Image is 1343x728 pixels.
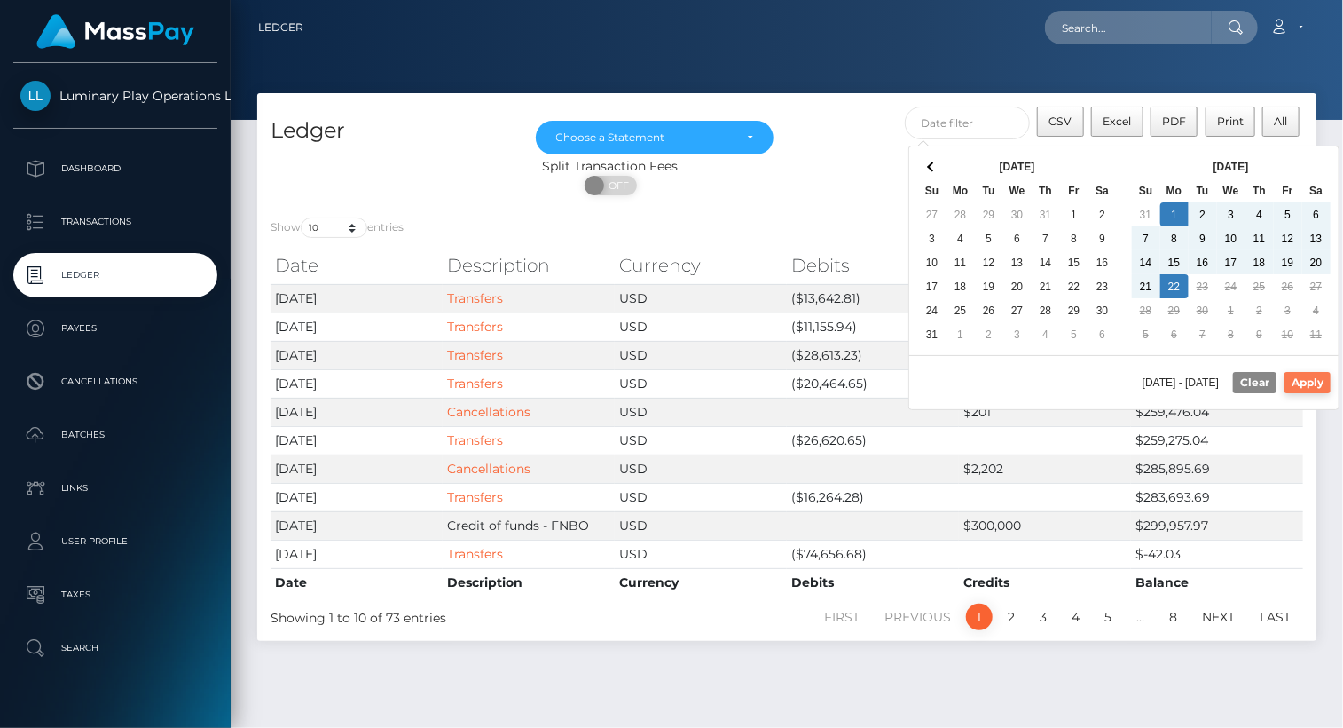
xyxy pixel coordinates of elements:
[1189,178,1217,202] th: Tu
[918,202,946,226] td: 27
[13,306,217,351] a: Payees
[447,489,503,505] a: Transfers
[1132,322,1160,346] td: 5
[271,511,443,540] td: [DATE]
[1131,511,1303,540] td: $299,957.97
[1037,107,1084,137] button: CSV
[13,466,217,510] a: Links
[443,248,615,283] th: Description
[20,475,210,502] p: Links
[1217,250,1245,274] td: 17
[536,121,774,154] button: Choose a Statement
[615,341,787,369] td: USD
[13,573,217,617] a: Taxes
[1088,202,1117,226] td: 2
[13,200,217,244] a: Transactions
[959,398,1131,426] td: $201
[1131,483,1303,511] td: $283,693.69
[1192,604,1245,630] a: Next
[1302,202,1331,226] td: 6
[1103,115,1131,128] span: Excel
[787,284,959,313] td: ($13,642.81)
[1131,568,1303,597] th: Balance
[1143,377,1226,388] span: [DATE] - [DATE]
[13,519,217,564] a: User Profile
[556,131,734,145] div: Choose a Statement
[615,313,787,341] td: USD
[1132,274,1160,298] td: 21
[1045,11,1212,44] input: Search...
[918,322,946,346] td: 31
[271,455,443,483] td: [DATE]
[1095,604,1121,630] a: 5
[1088,322,1117,346] td: 6
[918,298,946,322] td: 24
[615,511,787,540] td: USD
[447,290,503,306] a: Transfers
[1162,115,1186,128] span: PDF
[998,604,1025,630] a: 2
[1302,178,1331,202] th: Sa
[787,369,959,398] td: ($20,464.65)
[615,426,787,455] td: USD
[966,604,993,630] a: 1
[918,250,946,274] td: 10
[1003,322,1032,346] td: 3
[1132,202,1160,226] td: 31
[1275,115,1288,128] span: All
[1189,274,1217,298] td: 23
[1233,372,1276,393] button: Clear
[1060,298,1088,322] td: 29
[1062,604,1089,630] a: 4
[1160,274,1189,298] td: 22
[447,432,503,448] a: Transfers
[1274,322,1302,346] td: 10
[1206,107,1256,137] button: Print
[975,274,1003,298] td: 19
[1088,226,1117,250] td: 9
[946,322,975,346] td: 1
[1131,455,1303,483] td: $285,895.69
[13,88,217,104] span: Luminary Play Operations Limited
[1030,604,1056,630] a: 3
[1088,274,1117,298] td: 23
[1032,322,1060,346] td: 4
[1060,226,1088,250] td: 8
[1189,298,1217,322] td: 30
[975,202,1003,226] td: 29
[1132,226,1160,250] td: 7
[1217,202,1245,226] td: 3
[959,455,1131,483] td: $2,202
[615,540,787,568] td: USD
[1060,250,1088,274] td: 15
[1217,298,1245,322] td: 1
[1274,274,1302,298] td: 26
[447,347,503,363] a: Transfers
[20,262,210,289] p: Ledger
[615,483,787,511] td: USD
[447,461,530,477] a: Cancellations
[447,319,503,335] a: Transfers
[1245,226,1274,250] td: 11
[1032,298,1060,322] td: 28
[1262,107,1300,137] button: All
[20,528,210,555] p: User Profile
[787,426,959,455] td: ($26,620.65)
[1132,298,1160,322] td: 28
[1032,202,1060,226] td: 31
[787,341,959,369] td: ($28,613.23)
[1160,298,1189,322] td: 29
[1159,604,1187,630] a: 8
[615,568,787,597] th: Currency
[975,178,1003,202] th: Tu
[271,341,443,369] td: [DATE]
[13,253,217,297] a: Ledger
[20,582,210,608] p: Taxes
[946,178,975,202] th: Mo
[946,202,975,226] td: 28
[1274,298,1302,322] td: 3
[1003,298,1032,322] td: 27
[975,226,1003,250] td: 5
[1245,202,1274,226] td: 4
[1049,115,1072,128] span: CSV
